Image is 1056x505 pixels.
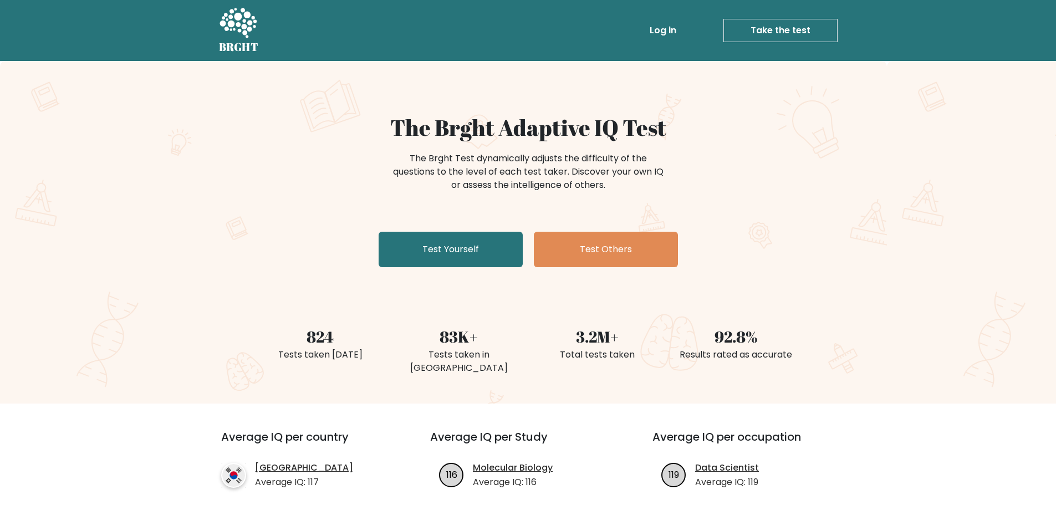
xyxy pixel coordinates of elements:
[674,325,799,348] div: 92.8%
[258,325,383,348] div: 824
[258,114,799,141] h1: The Brght Adaptive IQ Test
[219,40,259,54] h5: BRGHT
[221,463,246,488] img: country
[669,468,679,481] text: 119
[390,152,667,192] div: The Brght Test dynamically adjusts the difficulty of the questions to the level of each test take...
[473,461,553,475] a: Molecular Biology
[535,325,660,348] div: 3.2M+
[396,348,522,375] div: Tests taken in [GEOGRAPHIC_DATA]
[674,348,799,361] div: Results rated as accurate
[446,468,457,481] text: 116
[473,476,553,489] p: Average IQ: 116
[695,461,759,475] a: Data Scientist
[255,476,353,489] p: Average IQ: 117
[652,430,848,457] h3: Average IQ per occupation
[535,348,660,361] div: Total tests taken
[430,430,626,457] h3: Average IQ per Study
[396,325,522,348] div: 83K+
[645,19,681,42] a: Log in
[695,476,759,489] p: Average IQ: 119
[258,348,383,361] div: Tests taken [DATE]
[723,19,838,42] a: Take the test
[221,430,390,457] h3: Average IQ per country
[219,4,259,57] a: BRGHT
[379,232,523,267] a: Test Yourself
[534,232,678,267] a: Test Others
[255,461,353,475] a: [GEOGRAPHIC_DATA]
